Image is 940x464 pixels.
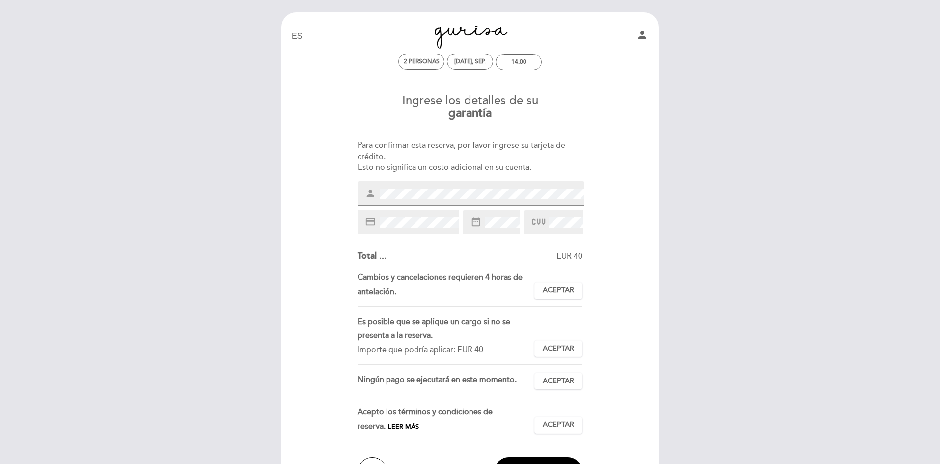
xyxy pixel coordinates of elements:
[365,188,376,199] i: person
[358,373,535,389] div: Ningún pago se ejecutará en este momento.
[358,343,527,357] div: Importe que podría aplicar: EUR 40
[365,217,376,227] i: credit_card
[358,140,583,174] div: Para confirmar esta reserva, por favor ingrese su tarjeta de crédito. Esto no significa un costo ...
[534,373,582,389] button: Aceptar
[409,23,531,50] a: Gurisa [GEOGRAPHIC_DATA]
[387,251,583,262] div: EUR 40
[636,29,648,44] button: person
[543,420,574,430] span: Aceptar
[448,106,492,120] b: garantía
[534,282,582,299] button: Aceptar
[404,58,440,65] span: 2 personas
[543,285,574,296] span: Aceptar
[543,344,574,354] span: Aceptar
[470,217,481,227] i: date_range
[388,423,419,431] span: Leer más
[534,417,582,434] button: Aceptar
[358,271,535,299] div: Cambios y cancelaciones requieren 4 horas de antelación.
[636,29,648,41] i: person
[358,405,535,434] div: Acepto los términos y condiciones de reserva.
[358,315,527,343] div: Es posible que se aplique un cargo si no se presenta a la reserva.
[358,250,387,261] span: Total ...
[543,376,574,386] span: Aceptar
[511,58,526,66] div: 14:00
[534,340,582,357] button: Aceptar
[454,58,486,65] div: [DATE], sep.
[402,93,538,108] span: Ingrese los detalles de su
